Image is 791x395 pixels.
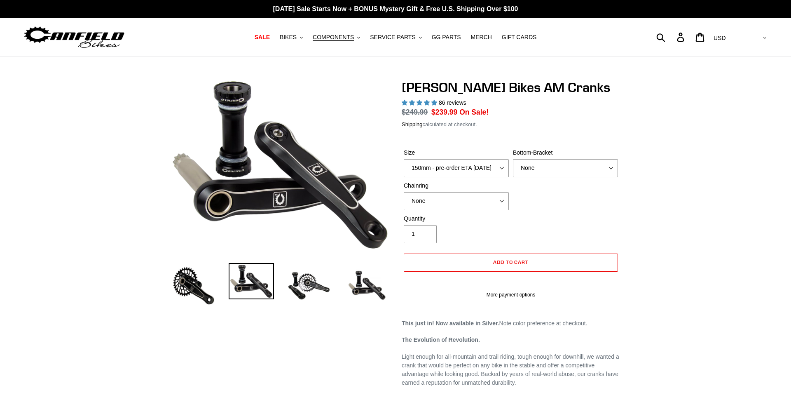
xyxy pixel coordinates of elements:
span: Add to cart [493,259,529,265]
label: Chainring [404,181,509,190]
input: Search [661,28,682,46]
h1: [PERSON_NAME] Bikes AM Cranks [402,80,620,95]
button: SERVICE PARTS [366,32,426,43]
span: 86 reviews [439,99,466,106]
a: SALE [250,32,274,43]
a: Shipping [402,121,423,128]
span: GIFT CARDS [502,34,537,41]
img: Load image into Gallery viewer, Canfield Cranks [229,263,274,299]
span: SERVICE PARTS [370,34,415,41]
img: Load image into Gallery viewer, CANFIELD-AM_DH-CRANKS [344,263,389,308]
p: Light enough for all-mountain and trail riding, tough enough for downhill, we wanted a crank that... [402,353,620,387]
img: Canfield Bikes [23,24,126,50]
span: $239.99 [431,108,457,116]
p: Note color preference at checkout. [402,319,620,328]
span: GG PARTS [432,34,461,41]
a: More payment options [404,291,618,299]
span: On Sale! [459,107,489,118]
button: BIKES [276,32,307,43]
span: SALE [255,34,270,41]
span: 4.97 stars [402,99,439,106]
label: Size [404,148,509,157]
a: GG PARTS [428,32,465,43]
span: MERCH [471,34,492,41]
strong: This just in! Now available in Silver. [402,320,499,327]
label: Bottom-Bracket [513,148,618,157]
img: Load image into Gallery viewer, Canfield Bikes AM Cranks [286,263,332,308]
img: Load image into Gallery viewer, Canfield Bikes AM Cranks [171,263,216,308]
a: MERCH [467,32,496,43]
a: GIFT CARDS [498,32,541,43]
button: COMPONENTS [309,32,364,43]
div: calculated at checkout. [402,120,620,129]
s: $249.99 [402,108,428,116]
button: Add to cart [404,254,618,272]
strong: The Evolution of Revolution. [402,336,480,343]
label: Quantity [404,214,509,223]
span: COMPONENTS [313,34,354,41]
span: BIKES [280,34,297,41]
